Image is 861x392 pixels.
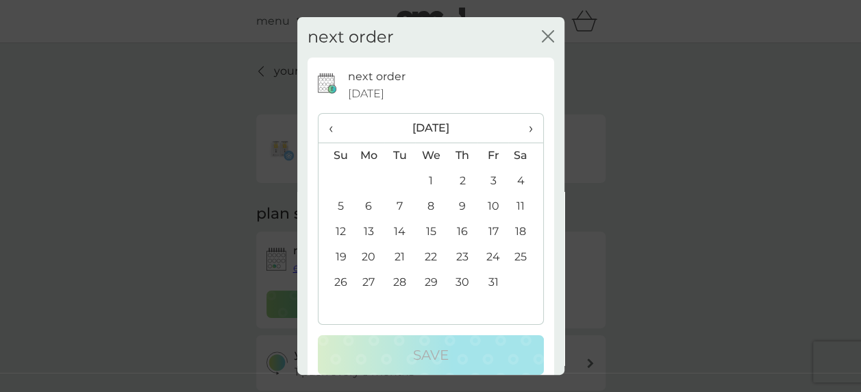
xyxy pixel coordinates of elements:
[353,270,385,295] td: 27
[519,114,532,143] span: ›
[477,194,508,219] td: 10
[447,169,477,194] td: 2
[308,27,394,47] h2: next order
[415,194,447,219] td: 8
[477,219,508,245] td: 17
[415,219,447,245] td: 15
[384,194,415,219] td: 7
[384,143,415,169] th: Tu
[353,245,385,270] td: 20
[508,194,542,219] td: 11
[413,344,449,366] p: Save
[384,219,415,245] td: 14
[415,169,447,194] td: 1
[353,194,385,219] td: 6
[319,245,353,270] td: 19
[319,270,353,295] td: 26
[477,270,508,295] td: 31
[542,30,554,45] button: close
[319,143,353,169] th: Su
[353,219,385,245] td: 13
[384,245,415,270] td: 21
[508,143,542,169] th: Sa
[319,219,353,245] td: 12
[508,245,542,270] td: 25
[353,143,385,169] th: Mo
[415,245,447,270] td: 22
[447,194,477,219] td: 9
[447,143,477,169] th: Th
[319,194,353,219] td: 5
[477,143,508,169] th: Fr
[384,270,415,295] td: 28
[447,270,477,295] td: 30
[447,219,477,245] td: 16
[348,68,405,86] p: next order
[477,245,508,270] td: 24
[508,219,542,245] td: 18
[415,143,447,169] th: We
[508,169,542,194] td: 4
[447,245,477,270] td: 23
[415,270,447,295] td: 29
[318,335,544,375] button: Save
[477,169,508,194] td: 3
[329,114,343,143] span: ‹
[348,85,384,103] span: [DATE]
[353,114,509,143] th: [DATE]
